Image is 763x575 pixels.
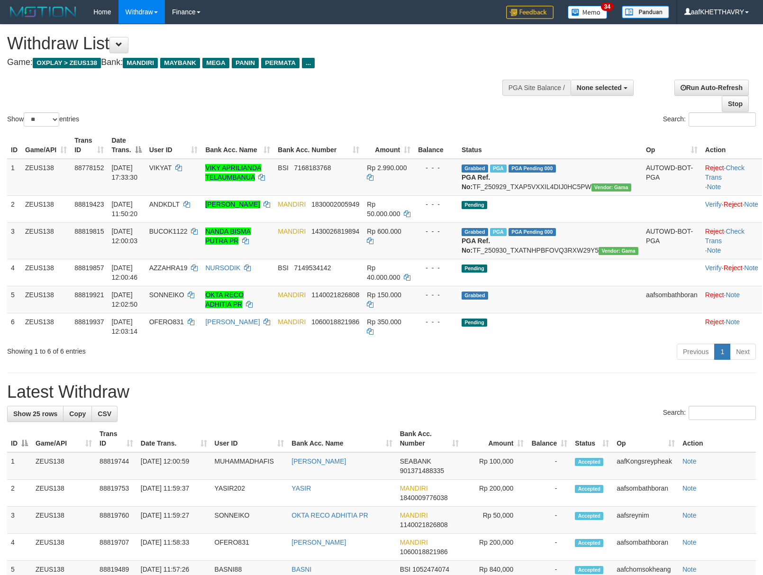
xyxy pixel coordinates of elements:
[149,164,172,172] span: VIKYAT
[21,159,71,196] td: ZEUS138
[701,259,762,286] td: · ·
[96,425,137,452] th: Trans ID: activate to sort column ascending
[412,566,449,573] span: Copy 1052474074 to clipboard
[7,195,21,222] td: 2
[205,164,261,181] a: VIKY APRILIANDA TELAUMBANUA
[111,291,137,308] span: [DATE] 12:02:50
[7,343,311,356] div: Showing 1 to 6 of 6 entries
[149,201,180,208] span: ANDKDLT
[96,534,137,561] td: 88819707
[278,318,306,326] span: MANDIRI
[205,228,251,245] a: NANDA BISMA PUTRA PR
[363,132,414,159] th: Amount: activate to sort column ascending
[642,286,701,313] td: aafsombathboran
[490,228,507,236] span: Marked by aafchomsokheang
[7,383,756,402] h1: Latest Withdraw
[74,264,104,272] span: 88819857
[400,566,411,573] span: BSI
[418,290,454,300] div: - - -
[509,228,556,236] span: PGA Pending
[705,228,745,245] a: Check Trans
[201,132,274,159] th: Bank Acc. Name: activate to sort column ascending
[149,291,184,299] span: SONNEIKO
[137,507,211,534] td: [DATE] 11:59:27
[575,539,603,547] span: Accepted
[689,406,756,420] input: Search:
[527,507,571,534] td: -
[599,247,638,255] span: Vendor URL: https://trx31.1velocity.biz
[63,406,92,422] a: Copy
[367,201,400,218] span: Rp 50.000.000
[663,406,756,420] label: Search:
[21,259,71,286] td: ZEUS138
[205,291,244,308] a: OKTA RECO ADHITIA PR
[701,195,762,222] td: · ·
[278,201,306,208] span: MANDIRI
[400,457,431,465] span: SEABANK
[367,228,401,235] span: Rp 600.000
[462,237,490,254] b: PGA Ref. No:
[205,264,240,272] a: NURSODIK
[707,183,721,191] a: Note
[311,318,359,326] span: Copy 1060018821986 to clipboard
[21,286,71,313] td: ZEUS138
[367,164,407,172] span: Rp 2.990.000
[418,227,454,236] div: - - -
[462,319,487,327] span: Pending
[744,264,758,272] a: Note
[7,159,21,196] td: 1
[705,264,722,272] a: Verify
[613,534,679,561] td: aafsombathboran
[463,507,527,534] td: Rp 50,000
[294,264,331,272] span: Copy 7149534142 to clipboard
[730,344,756,360] a: Next
[367,264,400,281] span: Rp 40.000.000
[160,58,200,68] span: MAYBANK
[21,195,71,222] td: ZEUS138
[33,58,101,68] span: OXPLAY > ZEUS138
[294,164,331,172] span: Copy 7168183768 to clipboard
[302,58,315,68] span: ...
[96,480,137,507] td: 88819753
[74,291,104,299] span: 88819921
[575,458,603,466] span: Accepted
[527,534,571,561] td: -
[613,425,679,452] th: Op: activate to sort column ascending
[211,507,288,534] td: SONNEIKO
[7,222,21,259] td: 3
[21,222,71,259] td: ZEUS138
[232,58,259,68] span: PANIN
[7,132,21,159] th: ID
[211,425,288,452] th: User ID: activate to sort column ascending
[111,164,137,181] span: [DATE] 17:33:30
[278,228,306,235] span: MANDIRI
[724,264,743,272] a: Reject
[7,480,32,507] td: 2
[571,80,634,96] button: None selected
[502,80,571,96] div: PGA Site Balance /
[418,163,454,173] div: - - -
[123,58,158,68] span: MANDIRI
[458,159,642,196] td: TF_250929_TXAP5VXXIL4DIJ0HC5PW
[278,264,289,272] span: BSI
[400,538,428,546] span: MANDIRI
[7,534,32,561] td: 4
[575,485,603,493] span: Accepted
[311,291,359,299] span: Copy 1140021826808 to clipboard
[32,425,96,452] th: Game/API: activate to sort column ascending
[577,84,622,91] span: None selected
[274,132,363,159] th: Bank Acc. Number: activate to sort column ascending
[726,318,740,326] a: Note
[7,507,32,534] td: 3
[7,313,21,340] td: 6
[701,313,762,340] td: ·
[463,452,527,480] td: Rp 100,000
[622,6,669,18] img: panduan.png
[21,313,71,340] td: ZEUS138
[575,512,603,520] span: Accepted
[7,286,21,313] td: 5
[32,507,96,534] td: ZEUS138
[490,164,507,173] span: Marked by aafchomsokheang
[679,425,756,452] th: Action
[111,201,137,218] span: [DATE] 11:50:20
